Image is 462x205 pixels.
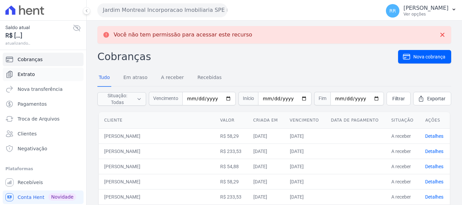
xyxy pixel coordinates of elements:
[427,95,445,102] span: Exportar
[18,56,43,63] span: Cobranças
[3,127,84,140] a: Clientes
[248,144,284,159] td: [DATE]
[99,159,215,174] td: [PERSON_NAME]
[48,193,76,201] span: Novidade
[97,3,227,17] button: Jardim Montreal Incorporacao Imobiliaria SPE LTDA
[18,71,35,78] span: Extrato
[248,174,284,189] td: [DATE]
[420,112,450,129] th: Ações
[5,40,73,46] span: atualizando...
[99,189,215,204] td: [PERSON_NAME]
[425,149,443,154] a: Detalhes
[149,92,182,105] span: Vencimento
[387,92,411,105] a: Filtrar
[18,194,44,201] span: Conta Hent
[425,164,443,169] a: Detalhes
[18,130,37,137] span: Clientes
[3,190,84,204] a: Conta Hent Novidade
[386,189,420,204] td: A receber
[386,144,420,159] td: A receber
[215,112,248,129] th: Valor
[389,8,396,13] span: RR
[102,92,133,106] span: Situação: Todas
[380,1,462,20] button: RR [PERSON_NAME] Ver opções
[5,165,81,173] div: Plataformas
[215,144,248,159] td: R$ 233,53
[18,86,63,93] span: Nova transferência
[114,31,252,38] p: Você não tem permissão para acessar este recurso
[386,174,420,189] td: A receber
[3,97,84,111] a: Pagamentos
[122,69,149,87] a: Em atraso
[99,144,215,159] td: [PERSON_NAME]
[386,159,420,174] td: A receber
[97,69,111,87] a: Tudo
[97,49,398,64] h2: Cobranças
[97,92,146,106] button: Situação: Todas
[398,50,451,63] a: Nova cobrança
[18,179,43,186] span: Recebíveis
[5,24,73,31] span: Saldo atual
[325,112,386,129] th: Data de pagamento
[99,174,215,189] td: [PERSON_NAME]
[403,11,448,17] p: Ver opções
[413,92,451,105] a: Exportar
[403,5,448,11] p: [PERSON_NAME]
[238,92,258,105] span: Início
[3,142,84,155] a: Negativação
[3,82,84,96] a: Nova transferência
[284,159,326,174] td: [DATE]
[99,112,215,129] th: Cliente
[5,31,73,40] span: R$ [...]
[248,112,284,129] th: Criada em
[18,145,47,152] span: Negativação
[284,112,326,129] th: Vencimento
[196,69,223,87] a: Recebidas
[284,174,326,189] td: [DATE]
[3,112,84,126] a: Troca de Arquivos
[215,174,248,189] td: R$ 58,29
[248,189,284,204] td: [DATE]
[3,68,84,81] a: Extrato
[425,133,443,139] a: Detalhes
[284,128,326,144] td: [DATE]
[284,189,326,204] td: [DATE]
[215,159,248,174] td: R$ 54,88
[18,116,60,122] span: Troca de Arquivos
[3,176,84,189] a: Recebíveis
[3,53,84,66] a: Cobranças
[392,95,405,102] span: Filtrar
[18,101,47,107] span: Pagamentos
[413,53,445,60] span: Nova cobrança
[215,189,248,204] td: R$ 233,53
[386,128,420,144] td: A receber
[425,179,443,184] a: Detalhes
[386,112,420,129] th: Situação
[160,69,185,87] a: A receber
[314,92,330,105] span: Fim
[215,128,248,144] td: R$ 58,29
[248,128,284,144] td: [DATE]
[425,194,443,200] a: Detalhes
[284,144,326,159] td: [DATE]
[99,128,215,144] td: [PERSON_NAME]
[248,159,284,174] td: [DATE]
